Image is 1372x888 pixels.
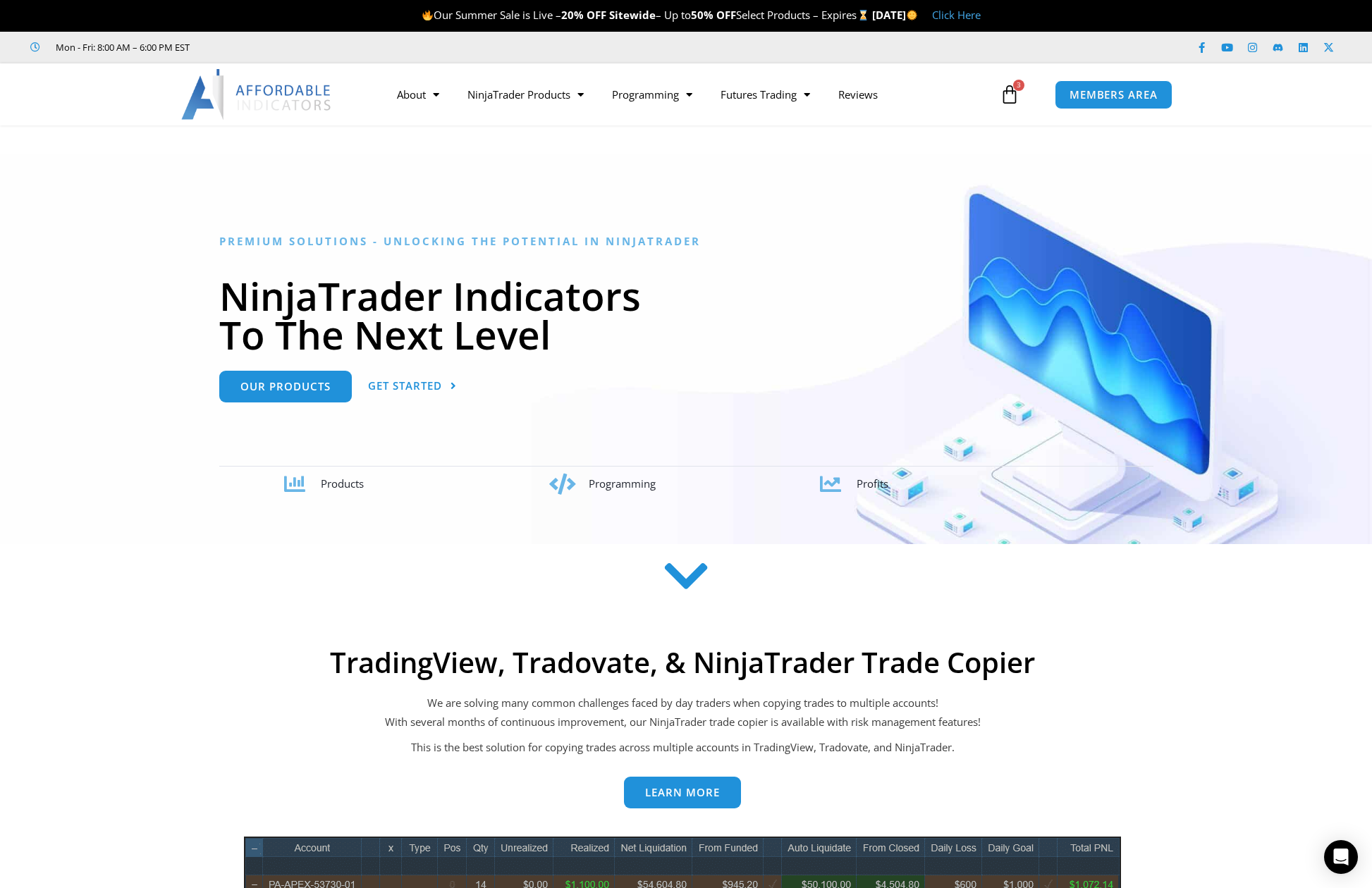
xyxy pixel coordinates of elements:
[422,8,871,22] span: Our Summer Sale is Live – – Up to Select Products – Expires
[181,69,333,120] img: LogoAI | Affordable Indicators – NinjaTrader
[368,371,457,402] a: Get Started
[872,8,918,22] strong: [DATE]
[209,40,421,54] iframe: Customer reviews powered by Trustpilot
[598,78,706,111] a: Programming
[231,693,1134,733] p: We are solving many common challenges faced by day traders when copying trades to multiple accoun...
[645,787,720,798] span: Learn more
[219,235,1153,248] h6: Premium Solutions - Unlocking the Potential in NinjaTrader
[240,381,331,392] span: Our Products
[858,10,869,20] img: ⌛
[231,738,1134,758] p: This is the best solution for copying trades across multiple accounts in TradingView, Tradovate, ...
[624,777,741,808] a: Learn more
[979,74,1041,115] a: 3
[561,8,606,22] strong: 20% OFF
[219,276,1153,354] h1: NinjaTrader Indicators To The Next Level
[857,476,888,491] span: Profits
[219,371,352,402] a: Our Products
[453,78,598,111] a: NinjaTrader Products
[589,476,656,491] span: Programming
[1055,80,1172,109] a: MEMBERS AREA
[422,10,433,20] img: 🔥
[932,8,981,22] a: Click Here
[609,8,656,22] strong: Sitewide
[383,78,996,111] nav: Menu
[1070,90,1158,100] span: MEMBERS AREA
[706,78,824,111] a: Futures Trading
[907,10,917,20] img: 🌞
[368,381,442,391] span: Get Started
[231,646,1134,679] h2: TradingView, Tradovate, & NinjaTrader Trade Copier
[383,78,453,111] a: About
[824,78,892,111] a: Reviews
[52,39,190,56] span: Mon - Fri: 8:00 AM – 6:00 PM EST
[1013,80,1024,91] span: 3
[321,476,364,491] span: Products
[1324,840,1358,874] div: Open Intercom Messenger
[691,8,736,22] strong: 50% OFF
